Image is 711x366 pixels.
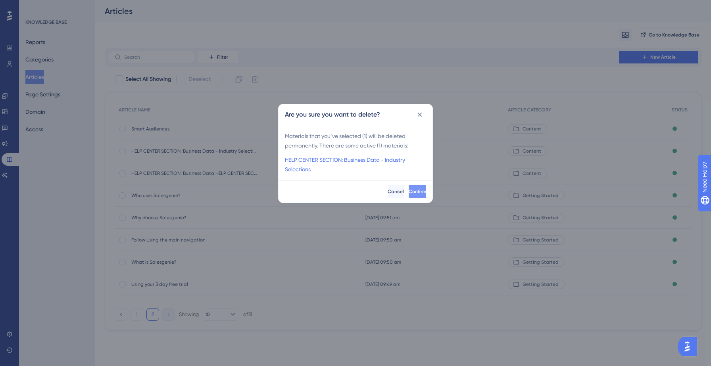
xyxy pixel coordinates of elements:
[19,2,50,11] span: Need Help?
[285,155,426,174] a: HELP CENTER SECTION: Business Data - Industry Selections
[388,188,404,195] span: Cancel
[285,131,426,150] span: Materials that you’ve selected ( 1 ) will be deleted permanently. There are some active ( 1 ) mat...
[678,335,701,358] iframe: UserGuiding AI Assistant Launcher
[409,188,426,195] span: Confirm
[285,110,380,119] h2: Are you sure you want to delete?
